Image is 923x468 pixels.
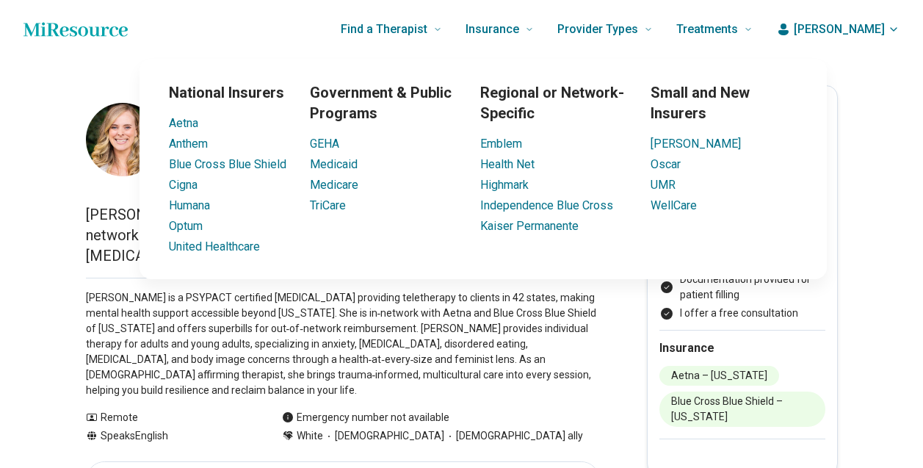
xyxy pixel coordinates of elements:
[169,178,198,192] a: Cigna
[480,82,627,123] h3: Regional or Network-Specific
[86,428,253,444] div: Speaks English
[23,15,128,44] a: Home page
[169,116,198,130] a: Aetna
[310,82,457,123] h3: Government & Public Programs
[341,19,427,40] span: Find a Therapist
[480,178,529,192] a: Highmark
[444,428,583,444] span: [DEMOGRAPHIC_DATA] ally
[169,82,286,103] h3: National Insurers
[480,198,613,212] a: Independence Blue Cross
[794,21,885,38] span: [PERSON_NAME]
[51,59,915,279] div: Insurance
[297,428,323,444] span: White
[676,19,738,40] span: Treatments
[466,19,519,40] span: Insurance
[169,157,286,171] a: Blue Cross Blue Shield
[480,157,535,171] a: Health Net
[310,137,339,151] a: GEHA
[169,219,203,233] a: Optum
[282,410,449,425] div: Emergency number not available
[480,137,522,151] a: Emblem
[86,410,253,425] div: Remote
[651,198,697,212] a: WellCare
[323,428,444,444] span: [DEMOGRAPHIC_DATA]
[169,198,210,212] a: Humana
[659,339,825,357] h2: Insurance
[310,198,346,212] a: TriCare
[310,157,358,171] a: Medicaid
[310,178,358,192] a: Medicare
[480,219,579,233] a: Kaiser Permanente
[776,21,900,38] button: [PERSON_NAME]
[659,392,825,427] li: Blue Cross Blue Shield – [US_STATE]
[651,137,741,151] a: [PERSON_NAME]
[651,157,681,171] a: Oscar
[169,137,208,151] a: Anthem
[557,19,638,40] span: Provider Types
[659,366,779,386] li: Aetna – [US_STATE]
[86,290,600,398] p: [PERSON_NAME] is a PSYPACT certified [MEDICAL_DATA] providing teletherapy to clients in 42 states...
[651,178,676,192] a: UMR
[651,82,797,123] h3: Small and New Insurers
[659,306,825,321] li: I offer a free consultation
[659,272,825,303] li: Documentation provided for patient filling
[169,240,260,253] a: United Healthcare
